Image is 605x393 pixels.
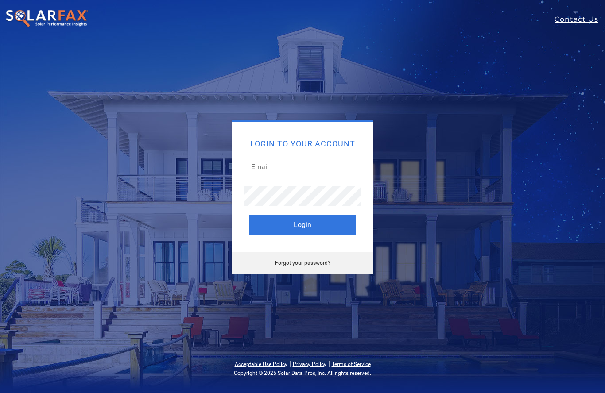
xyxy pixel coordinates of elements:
a: Acceptable Use Policy [235,361,287,367]
a: Contact Us [555,14,605,25]
img: SolarFax [5,9,89,28]
h2: Login to your account [249,140,356,148]
span: | [328,359,330,368]
a: Terms of Service [332,361,371,367]
span: | [289,359,291,368]
button: Login [249,215,356,235]
a: Forgot your password? [275,260,330,266]
a: Privacy Policy [293,361,326,367]
input: Email [244,157,361,177]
